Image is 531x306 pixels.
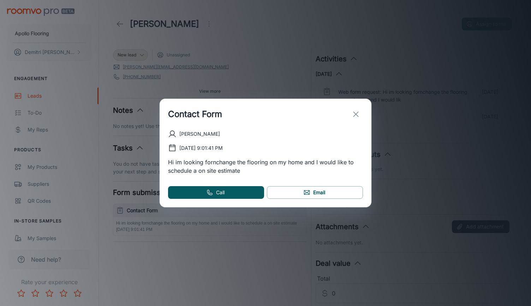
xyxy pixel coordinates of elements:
[349,107,363,121] button: exit
[168,158,363,175] p: Hi im looking fornchange the flooring on my home and I would like to schedule a on site estimate
[168,108,222,121] h1: Contact Form
[179,130,220,138] p: [PERSON_NAME]
[179,144,223,152] p: [DATE] 9:01:41 PM
[168,186,264,199] a: Call
[267,186,363,199] a: Email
